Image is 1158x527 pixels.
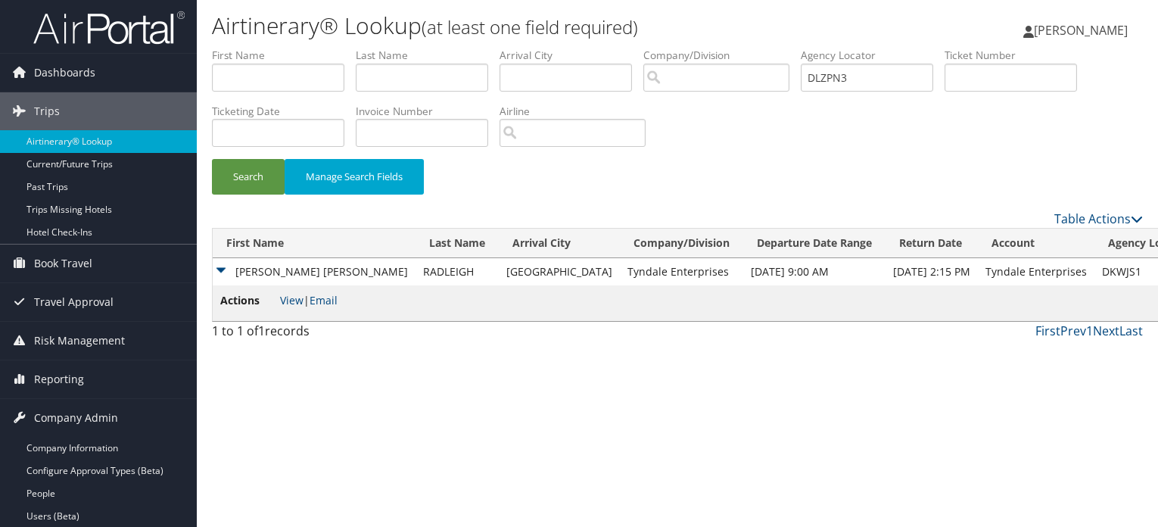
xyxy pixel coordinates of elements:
label: Last Name [356,48,500,63]
span: Travel Approval [34,283,114,321]
a: Table Actions [1054,210,1143,227]
button: Manage Search Fields [285,159,424,195]
span: Reporting [34,360,84,398]
a: Prev [1060,323,1086,339]
h1: Airtinerary® Lookup [212,10,833,42]
th: First Name: activate to sort column descending [213,229,416,258]
span: Company Admin [34,399,118,437]
label: First Name [212,48,356,63]
label: Arrival City [500,48,643,63]
td: [DATE] 2:15 PM [886,258,978,285]
span: Actions [220,292,277,309]
img: airportal-logo.png [33,10,185,45]
th: Arrival City: activate to sort column ascending [499,229,620,258]
a: Last [1119,323,1143,339]
label: Ticketing Date [212,104,356,119]
td: Tyndale Enterprises [620,258,743,285]
label: Invoice Number [356,104,500,119]
span: 1 [258,323,265,339]
a: Email [310,293,338,307]
label: Company/Division [643,48,801,63]
th: Account: activate to sort column ascending [978,229,1094,258]
a: First [1035,323,1060,339]
span: Book Travel [34,245,92,282]
span: | [280,293,338,307]
td: [DATE] 9:00 AM [743,258,886,285]
td: [PERSON_NAME] [PERSON_NAME] [213,258,416,285]
a: 1 [1086,323,1093,339]
th: Last Name: activate to sort column ascending [416,229,499,258]
label: Airline [500,104,657,119]
span: [PERSON_NAME] [1034,22,1128,39]
td: Tyndale Enterprises [978,258,1094,285]
span: Risk Management [34,322,125,360]
button: Search [212,159,285,195]
td: [GEOGRAPHIC_DATA] [499,258,620,285]
label: Agency Locator [801,48,945,63]
td: RADLEIGH [416,258,499,285]
a: [PERSON_NAME] [1023,8,1143,53]
label: Ticket Number [945,48,1088,63]
small: (at least one field required) [422,14,638,39]
a: Next [1093,323,1119,339]
span: Dashboards [34,54,95,92]
div: 1 to 1 of records [212,322,428,348]
th: Departure Date Range: activate to sort column ascending [743,229,886,258]
th: Return Date: activate to sort column ascending [886,229,978,258]
a: View [280,293,304,307]
span: Trips [34,92,60,130]
th: Company/Division [620,229,743,258]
